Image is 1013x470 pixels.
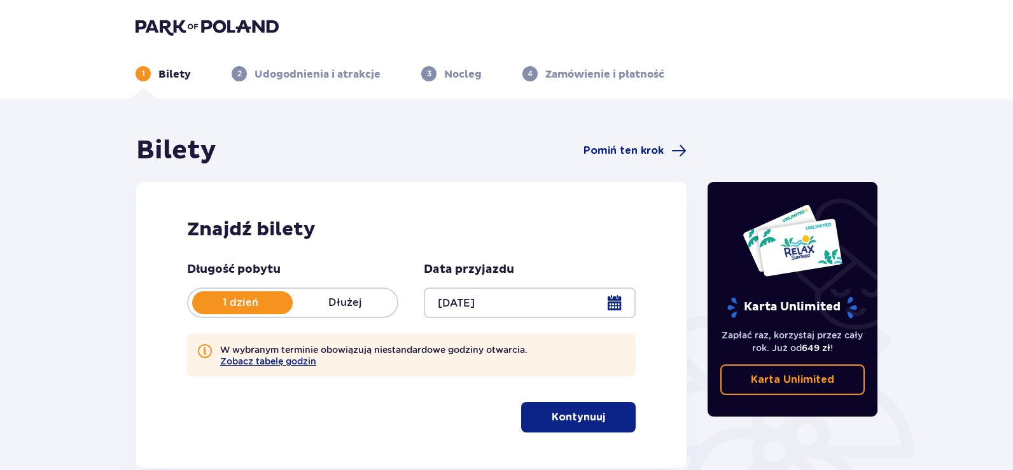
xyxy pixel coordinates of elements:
p: Data przyjazdu [424,262,514,277]
p: Dłużej [293,296,397,310]
h2: Znajdź bilety [187,218,636,242]
p: Nocleg [444,67,482,81]
a: Pomiń ten krok [583,143,687,158]
img: Dwie karty całoroczne do Suntago z napisem 'UNLIMITED RELAX', na białym tle z tropikalnymi liśćmi... [742,204,843,277]
p: W wybranym terminie obowiązują niestandardowe godziny otwarcia. [220,343,527,366]
button: Zobacz tabelę godzin [220,356,316,366]
h1: Bilety [136,135,216,167]
p: 3 [427,68,431,79]
p: Karta Unlimited [751,373,834,387]
div: 3Nocleg [421,66,482,81]
p: Bilety [158,67,191,81]
p: Zamówienie i płatność [545,67,664,81]
img: Park of Poland logo [136,18,279,36]
p: Karta Unlimited [726,296,858,319]
p: Długość pobytu [187,262,281,277]
p: Udogodnienia i atrakcje [255,67,381,81]
p: Zapłać raz, korzystaj przez cały rok. Już od ! [720,329,865,354]
p: 4 [527,68,533,79]
p: 1 [142,68,145,79]
button: Kontynuuj [521,402,636,432]
div: 1Bilety [136,66,191,81]
div: 2Udogodnienia i atrakcje [232,66,381,81]
div: 4Zamówienie i płatność [522,66,664,81]
p: 2 [237,68,242,79]
span: 649 zł [802,343,830,353]
p: 1 dzień [188,296,293,310]
a: Karta Unlimited [720,364,865,395]
span: Pomiń ten krok [583,144,664,158]
p: Kontynuuj [552,410,605,424]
